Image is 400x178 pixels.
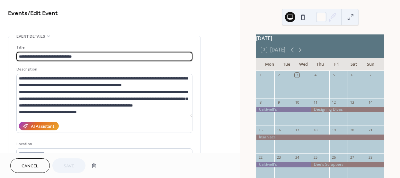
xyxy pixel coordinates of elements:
[278,58,295,71] div: Tue
[331,73,336,78] div: 5
[16,44,191,51] div: Title
[256,107,311,112] div: Caldwell's
[329,58,345,71] div: Fri
[276,100,281,105] div: 9
[313,100,318,105] div: 11
[331,127,336,132] div: 19
[276,155,281,160] div: 23
[368,100,373,105] div: 14
[295,155,299,160] div: 24
[295,58,312,71] div: Wed
[311,107,384,112] div: Designing Divas
[28,7,58,20] span: / Edit Event
[16,66,191,73] div: Description
[256,135,384,140] div: Insaniacs
[295,73,299,78] div: 3
[350,155,354,160] div: 27
[295,100,299,105] div: 10
[313,73,318,78] div: 4
[368,127,373,132] div: 21
[258,100,263,105] div: 8
[256,162,311,167] div: Caldwell's
[16,33,45,40] span: Event details
[258,73,263,78] div: 1
[331,100,336,105] div: 12
[350,73,354,78] div: 6
[313,155,318,160] div: 25
[312,58,328,71] div: Thu
[362,58,379,71] div: Sun
[276,73,281,78] div: 2
[276,127,281,132] div: 16
[19,122,59,130] button: AI Assistant
[345,58,362,71] div: Sat
[22,163,39,170] span: Cancel
[350,100,354,105] div: 13
[16,141,191,147] div: Location
[10,158,50,173] button: Cancel
[311,162,384,167] div: Dee's Scrappers
[31,123,54,130] div: AI Assistant
[258,127,263,132] div: 15
[256,34,384,42] div: [DATE]
[368,155,373,160] div: 28
[261,58,278,71] div: Mon
[258,155,263,160] div: 22
[331,155,336,160] div: 26
[368,73,373,78] div: 7
[295,127,299,132] div: 17
[8,7,28,20] a: Events
[350,127,354,132] div: 20
[313,127,318,132] div: 18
